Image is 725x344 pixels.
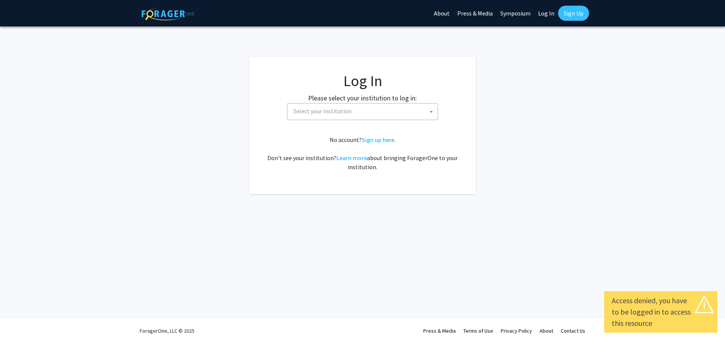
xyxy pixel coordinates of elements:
[561,327,585,334] a: Contact Us
[540,327,553,334] a: About
[142,7,194,20] img: ForagerOne Logo
[293,107,352,115] span: Select your institution
[423,327,456,334] a: Press & Media
[287,103,438,120] span: Select your institution
[336,154,367,162] a: Learn more about bringing ForagerOne to your institution
[612,295,710,329] div: Access denied, you have to be logged in to access this resource
[264,135,461,171] div: No account? . Don't see your institution? about bringing ForagerOne to your institution.
[140,318,194,344] div: ForagerOne, LLC © 2025
[463,327,493,334] a: Terms of Use
[308,93,417,103] label: Please select your institution to log in:
[558,6,589,21] a: Sign Up
[362,136,394,143] a: Sign up here
[501,327,532,334] a: Privacy Policy
[290,103,438,119] span: Select your institution
[264,72,461,90] h1: Log In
